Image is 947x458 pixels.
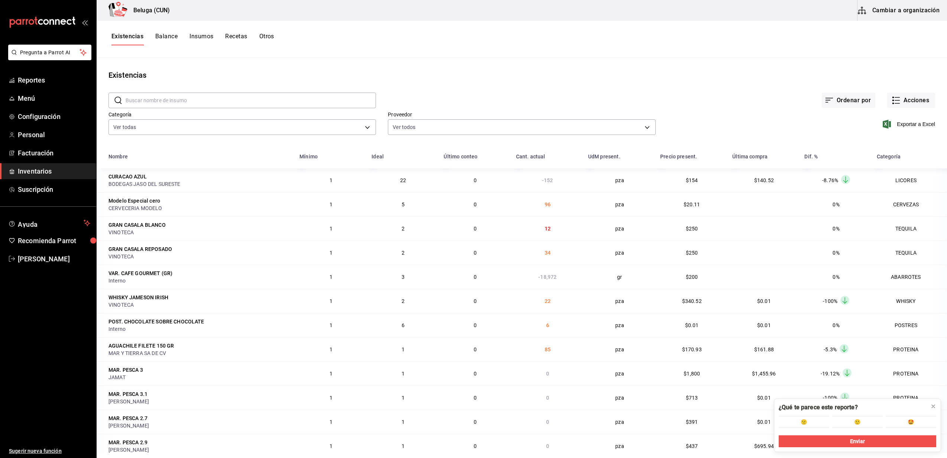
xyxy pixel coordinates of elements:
[474,274,477,280] span: 0
[682,346,702,352] span: $170.93
[18,130,90,140] span: Personal
[545,250,551,256] span: 34
[779,416,829,428] button: 🙁
[225,33,247,45] button: Recetas
[545,201,551,207] span: 96
[108,173,147,180] div: CURACAO AZUL
[330,322,333,328] span: 1
[584,361,656,386] td: pza
[108,349,291,357] div: MAR Y TIERRA SA DE CV
[686,443,698,449] span: $437
[111,33,143,45] button: Existencias
[113,123,136,131] span: Ver todas
[584,265,656,289] td: gr
[402,201,405,207] span: 5
[108,112,376,117] label: Categoría
[877,154,901,159] div: Categoría
[402,346,405,352] span: 1
[330,346,333,352] span: 1
[685,322,699,328] span: $0.01
[686,250,698,256] span: $250
[474,443,477,449] span: 0
[372,154,384,159] div: Ideal
[872,168,947,192] td: LICORES
[189,33,213,45] button: Insumos
[108,245,172,253] div: GRAN CASALA REPOSADO
[127,6,170,15] h3: Beluga (CUN)
[872,216,947,241] td: TEQUILA
[584,289,656,313] td: pza
[393,123,415,131] span: Ver todos
[832,416,883,428] button: 🙂
[108,325,291,333] div: Interno
[686,395,698,401] span: $713
[474,250,477,256] span: 0
[872,265,947,289] td: ABARROTES
[18,219,81,228] span: Ayuda
[833,322,839,328] span: 0%
[584,410,656,434] td: pza
[850,438,865,445] span: Enviar
[18,112,90,122] span: Configuración
[474,298,477,304] span: 0
[872,337,947,361] td: PROTEINA
[330,201,333,207] span: 1
[108,318,204,325] div: POST. CHOCOLATE SOBRE CHOCOLATE
[686,274,698,280] span: $200
[542,177,553,183] span: -152
[474,346,477,352] span: 0
[18,184,90,194] span: Suscripción
[588,154,620,159] div: UdM present.
[682,298,702,304] span: $340.52
[686,226,698,232] span: $250
[757,322,771,328] span: $0.01
[108,204,291,212] div: CERVECERIA MODELO
[402,322,405,328] span: 6
[684,201,700,207] span: $20.11
[872,192,947,216] td: CERVEZAS
[546,322,549,328] span: 6
[757,395,771,401] span: $0.01
[402,419,405,425] span: 1
[108,439,147,446] div: MAR. PESCA 2.9
[872,361,947,386] td: PROTEINA
[754,346,774,352] span: $161.88
[545,298,551,304] span: 22
[8,45,91,60] button: Pregunta a Parrot AI
[18,93,90,103] span: Menú
[474,419,477,425] span: 0
[822,93,875,108] button: Ordenar por
[108,374,291,381] div: JAMAT
[402,226,405,232] span: 2
[330,443,333,449] span: 1
[474,395,477,401] span: 0
[545,226,551,232] span: 12
[833,201,839,207] span: 0%
[824,346,837,352] span: -5.3%
[108,398,183,405] div: [PERSON_NAME]
[584,192,656,216] td: pza
[833,274,839,280] span: 0%
[108,301,291,309] div: VINOTECA
[108,366,143,374] div: MAR. PESCA 3
[584,337,656,361] td: pza
[402,274,405,280] span: 3
[18,166,90,176] span: Inventarios
[18,148,90,158] span: Facturación
[872,386,947,410] td: PROTEINA
[155,33,178,45] button: Balance
[108,197,160,204] div: Modelo Especial cero
[821,371,840,377] span: -19.12%
[402,395,405,401] span: 1
[108,415,147,422] div: MAR. PESCA 2.7
[886,416,936,428] button: 🤩
[684,371,700,377] span: $1,800
[584,434,656,458] td: pza
[330,274,333,280] span: 1
[402,443,405,449] span: 1
[823,298,837,304] span: -100%
[538,274,557,280] span: -18,972
[474,322,477,328] span: 0
[108,277,291,284] div: Interno
[402,371,405,377] span: 1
